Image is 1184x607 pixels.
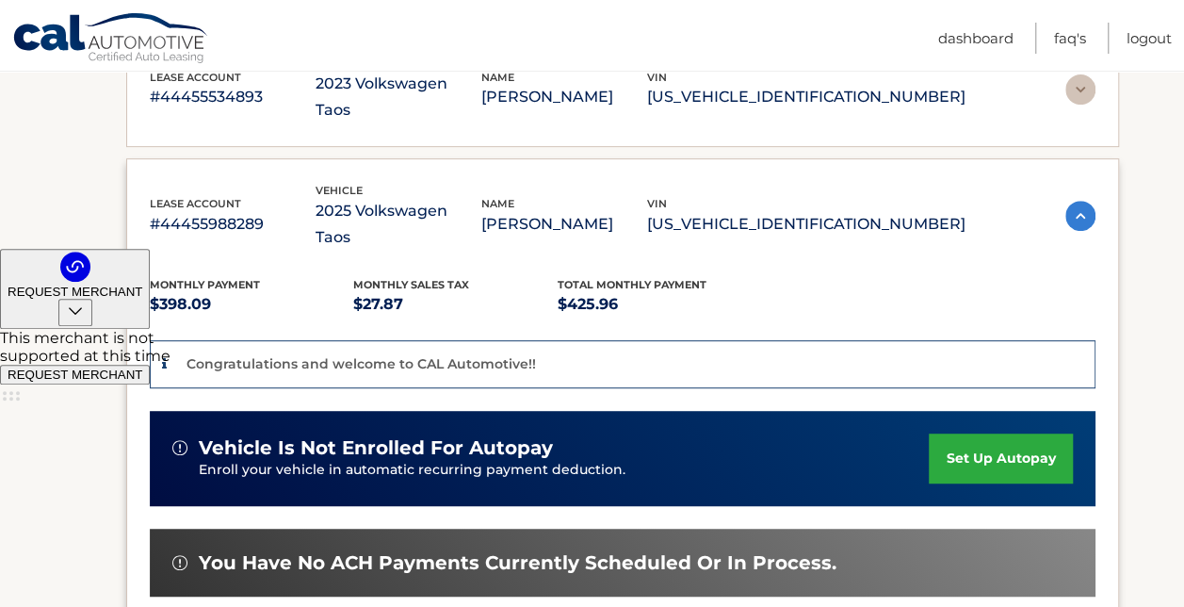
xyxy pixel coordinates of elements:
img: accordion-active.svg [1065,201,1095,231]
p: [PERSON_NAME] [481,84,647,110]
a: Cal Automotive [12,12,210,67]
span: vin [647,197,667,210]
span: vehicle [316,184,363,197]
span: name [481,71,514,84]
p: 2025 Volkswagen Taos [316,198,481,251]
a: FAQ's [1054,23,1086,54]
span: name [481,197,514,210]
span: vin [647,71,667,84]
a: Dashboard [938,23,1014,54]
span: lease account [150,197,241,210]
span: You have no ACH payments currently scheduled or in process. [199,551,836,575]
p: [US_VEHICLE_IDENTIFICATION_NUMBER] [647,84,965,110]
p: #44455534893 [150,84,316,110]
p: [PERSON_NAME] [481,211,647,238]
img: alert-white.svg [172,440,187,455]
p: [US_VEHICLE_IDENTIFICATION_NUMBER] [647,211,965,238]
span: vehicle is not enrolled for autopay [199,436,553,460]
p: 2023 Volkswagen Taos [316,71,481,123]
img: alert-white.svg [172,555,187,570]
a: Logout [1127,23,1172,54]
p: Enroll your vehicle in automatic recurring payment deduction. [199,460,930,481]
p: #44455988289 [150,211,316,238]
span: lease account [150,71,241,84]
img: accordion-rest.svg [1065,74,1095,105]
a: set up autopay [929,434,1072,484]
